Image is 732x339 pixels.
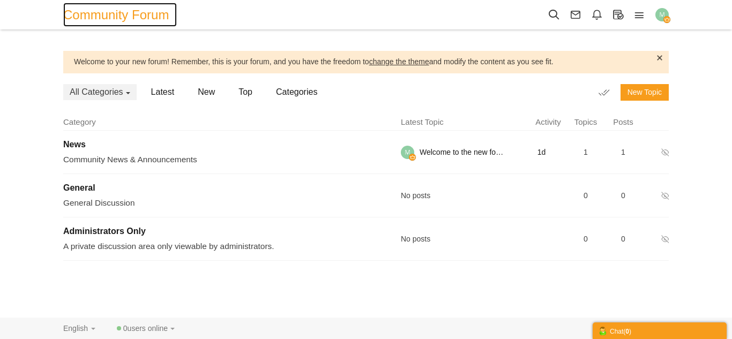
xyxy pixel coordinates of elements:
div: Welcome to your new forum! Remember, this is your forum, and you have the freedom to and modify t... [63,51,669,73]
a: change the theme [369,57,429,66]
span: General [63,183,95,192]
span: New Topic [628,88,662,96]
span: 0 [621,191,625,200]
a: Categories [267,84,326,100]
span: ( ) [623,328,631,335]
span: English [63,324,88,333]
img: 8DUTM3WxYPulEAAAAASUVORK5CYII= [655,8,669,21]
a: News [63,140,86,149]
i: No posts [401,232,567,246]
a: Latest [142,84,184,100]
a: 0 [117,324,175,333]
span: users online [128,324,168,333]
a: New [189,84,224,100]
a: Welcome to the new forum! [420,146,505,159]
li: Topics [567,116,604,127]
span: 1 [584,148,588,156]
time: 1d [516,146,567,159]
span: 0 [584,235,588,243]
span: All Categories [70,87,123,97]
a: Administrators Only [63,227,146,236]
span: 1 [621,148,625,156]
span: 0 [621,235,625,243]
i: No posts [401,189,567,202]
button: All Categories [63,84,137,100]
a: General [63,184,95,192]
strong: 0 [625,328,629,335]
span: Activity [529,116,567,127]
img: 8DUTM3WxYPulEAAAAASUVORK5CYII= [401,146,414,159]
a: Top [229,84,262,100]
li: Category [63,116,379,127]
span: 0 [584,191,588,200]
span: Latest Topic [401,117,444,126]
div: Chat [598,325,721,336]
li: Posts [604,116,642,127]
a: New Topic [621,84,669,101]
a: Community Forum [63,3,177,27]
